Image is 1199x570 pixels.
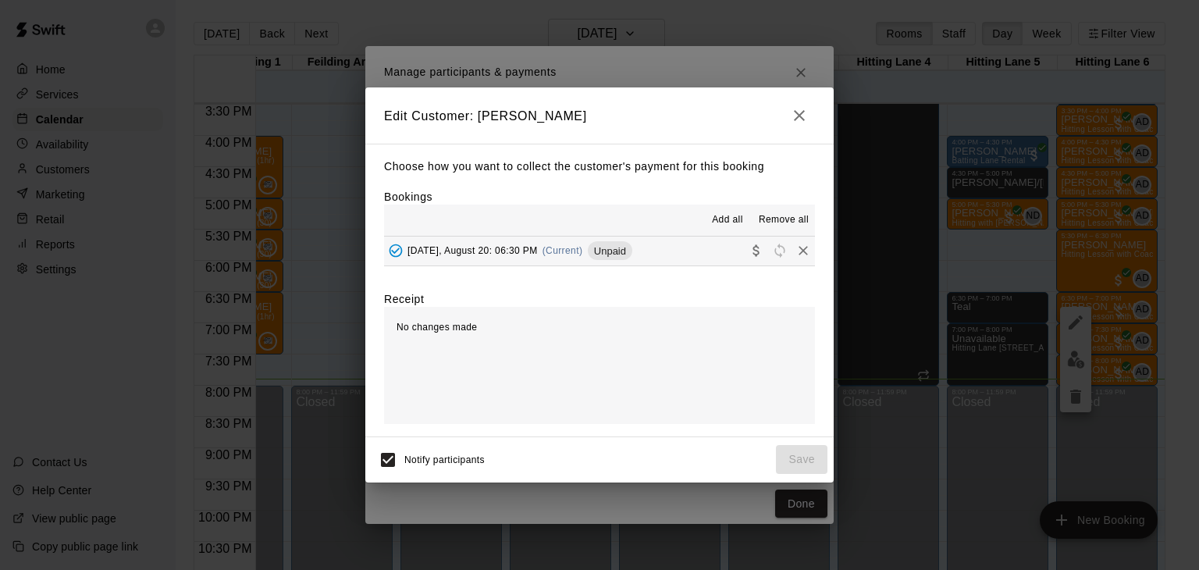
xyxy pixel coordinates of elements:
span: No changes made [397,322,477,333]
p: Choose how you want to collect the customer's payment for this booking [384,157,815,176]
button: Remove all [752,208,815,233]
h2: Edit Customer: [PERSON_NAME] [365,87,834,144]
span: Remove all [759,212,809,228]
label: Bookings [384,191,432,203]
span: Add all [712,212,743,228]
span: Remove [792,244,815,256]
button: Add all [703,208,752,233]
button: Added - Collect Payment[DATE], August 20: 06:30 PM(Current)UnpaidCollect paymentRescheduleRemove [384,237,815,265]
span: Notify participants [404,454,485,465]
span: [DATE], August 20: 06:30 PM [407,245,538,256]
span: (Current) [543,245,583,256]
span: Unpaid [588,245,632,257]
label: Receipt [384,291,424,307]
span: Reschedule [768,244,792,256]
button: Added - Collect Payment [384,239,407,262]
span: Collect payment [745,244,768,256]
